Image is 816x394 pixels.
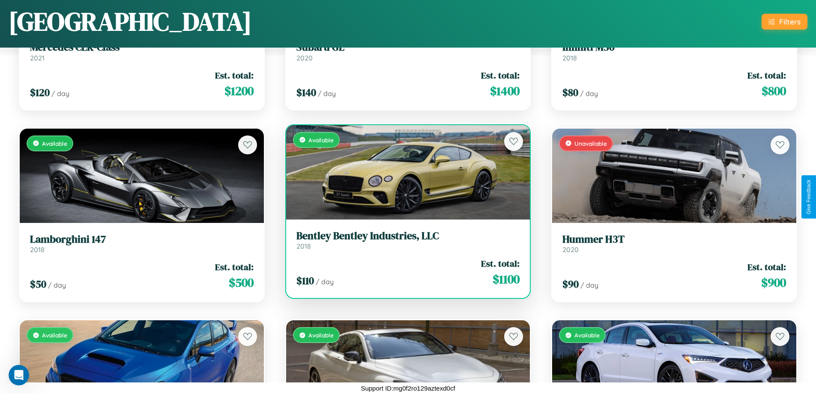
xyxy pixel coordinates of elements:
[574,140,607,147] span: Unavailable
[481,257,520,270] span: Est. total:
[762,82,786,99] span: $ 800
[562,54,577,62] span: 2018
[574,331,600,339] span: Available
[562,233,786,246] h3: Hummer H3T
[215,69,254,81] span: Est. total:
[779,17,801,26] div: Filters
[493,271,520,288] span: $ 1100
[361,382,455,394] p: Support ID: mg0f2ro129aztexd0cf
[562,277,579,291] span: $ 90
[51,89,69,98] span: / day
[562,41,786,54] h3: Infiniti M56
[42,331,67,339] span: Available
[30,54,45,62] span: 2021
[580,281,598,289] span: / day
[30,245,45,254] span: 2018
[296,54,313,62] span: 2020
[30,277,46,291] span: $ 50
[806,180,812,214] div: Give Feedback
[30,233,254,246] h3: Lamborghini 147
[229,274,254,291] span: $ 500
[747,261,786,273] span: Est. total:
[562,41,786,62] a: Infiniti M562018
[316,277,334,286] span: / day
[296,230,520,242] h3: Bentley Bentley Industries, LLC
[762,14,807,30] button: Filters
[296,274,314,288] span: $ 110
[30,41,254,62] a: Mercedes CLK-Class2021
[580,89,598,98] span: / day
[30,233,254,254] a: Lamborghini 1472018
[30,41,254,54] h3: Mercedes CLK-Class
[296,242,311,250] span: 2018
[296,85,316,99] span: $ 140
[30,85,50,99] span: $ 120
[42,140,67,147] span: Available
[308,331,334,339] span: Available
[490,82,520,99] span: $ 1400
[296,41,520,54] h3: Subaru GL
[9,4,252,39] h1: [GEOGRAPHIC_DATA]
[761,274,786,291] span: $ 900
[48,281,66,289] span: / day
[562,233,786,254] a: Hummer H3T2020
[318,89,336,98] span: / day
[481,69,520,81] span: Est. total:
[296,41,520,62] a: Subaru GL2020
[224,82,254,99] span: $ 1200
[9,365,29,385] iframe: Intercom live chat
[562,245,579,254] span: 2020
[308,136,334,144] span: Available
[296,230,520,251] a: Bentley Bentley Industries, LLC2018
[562,85,578,99] span: $ 80
[747,69,786,81] span: Est. total:
[215,261,254,273] span: Est. total:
